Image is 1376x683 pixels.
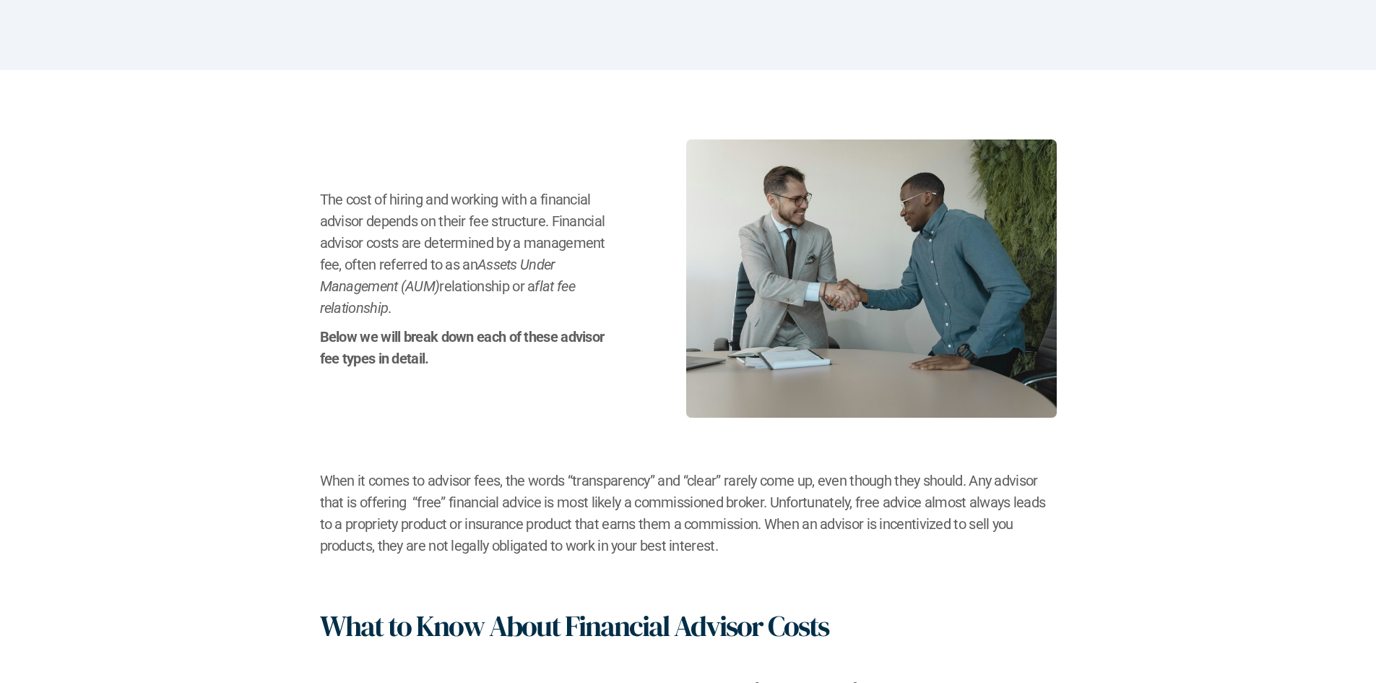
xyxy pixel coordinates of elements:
h2: Below we will break down each of these advisor fee types in detail. [320,326,614,369]
em: flat fee relationship [320,278,579,317]
h2: The cost of hiring and working with a financial advisor depends on their fee structure. Financial... [320,189,614,319]
em: Assets Under Management (AUM) [320,256,558,295]
h1: What to Know About Financial Advisor Costs [320,609,828,643]
h2: When it comes to advisor fees, the words “transparency” and “clear” rarely come up, even though t... [320,470,1057,557]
